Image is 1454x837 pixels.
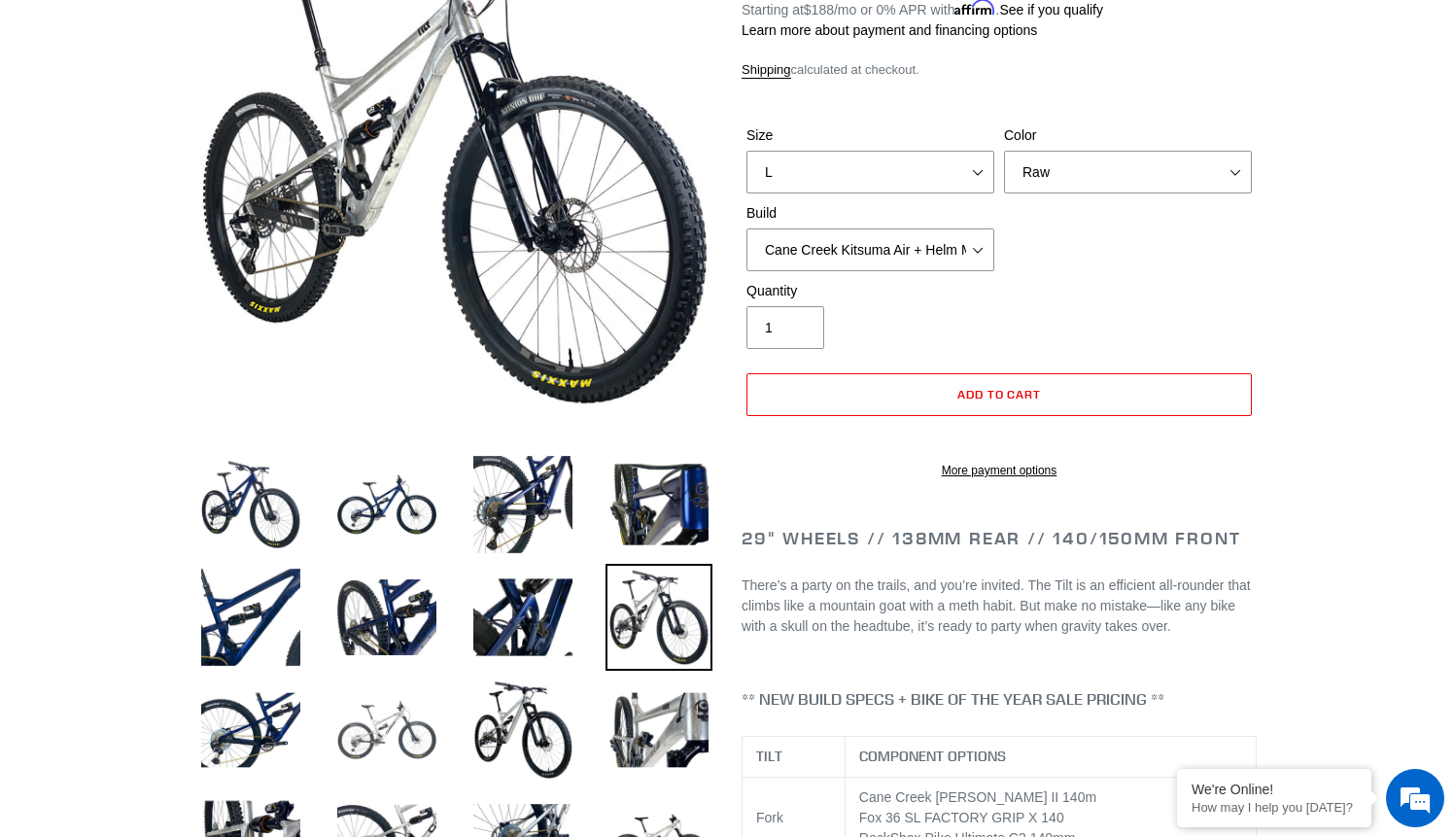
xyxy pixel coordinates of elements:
[197,564,304,671] img: Load image into Gallery viewer, TILT - Complete Bike
[746,203,994,224] label: Build
[113,245,268,441] span: We're online!
[21,107,51,136] div: Navigation go back
[606,677,712,784] img: Load image into Gallery viewer, TILT - Complete Bike
[742,62,791,79] a: Shipping
[742,575,1257,637] p: There’s a party on the trails, and you’re invited. The Tilt is an efficient all-rounder that clim...
[1004,125,1252,146] label: Color
[130,109,356,134] div: Chat with us now
[333,677,440,784] img: Load image into Gallery viewer, TILT - Complete Bike
[746,373,1252,416] button: Add to cart
[197,451,304,558] img: Load image into Gallery viewer, TILT - Complete Bike
[746,462,1252,479] a: More payment options
[1192,782,1357,797] div: We're Online!
[469,451,576,558] img: Load image into Gallery viewer, TILT - Complete Bike
[746,281,994,301] label: Quantity
[469,677,576,784] img: Load image into Gallery viewer, TILT - Complete Bike
[10,531,370,599] textarea: Type your message and hit 'Enter'
[197,677,304,784] img: Load image into Gallery viewer, TILT - Complete Bike
[742,690,1257,709] h4: ** NEW BUILD SPECS + BIKE OF THE YEAR SALE PRICING **
[743,736,846,777] th: TILT
[804,2,834,17] span: $188
[333,451,440,558] img: Load image into Gallery viewer, TILT - Complete Bike
[333,564,440,671] img: Load image into Gallery viewer, TILT - Complete Bike
[742,528,1257,549] h2: 29" Wheels // 138mm Rear // 140/150mm Front
[999,2,1103,17] a: See if you qualify - Learn more about Affirm Financing (opens in modal)
[1192,800,1357,815] p: How may I help you today?
[957,387,1042,401] span: Add to cart
[606,451,712,558] img: Load image into Gallery viewer, TILT - Complete Bike
[469,564,576,671] img: Load image into Gallery viewer, TILT - Complete Bike
[845,736,1256,777] th: COMPONENT OPTIONS
[742,60,1257,80] div: calculated at checkout.
[742,22,1037,38] a: Learn more about payment and financing options
[62,97,111,146] img: d_696896380_company_1647369064580_696896380
[606,564,712,671] img: Load image into Gallery viewer, TILT - Complete Bike
[319,10,365,56] div: Minimize live chat window
[746,125,994,146] label: Size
